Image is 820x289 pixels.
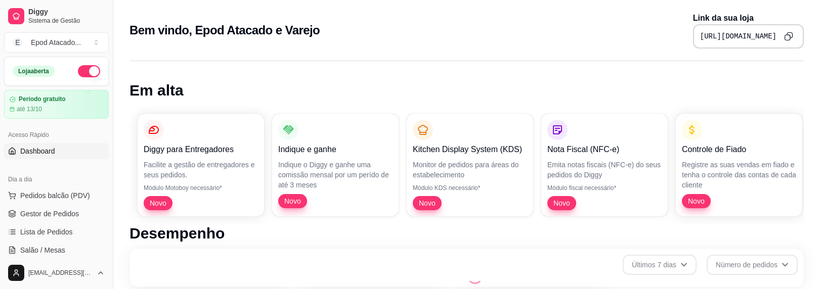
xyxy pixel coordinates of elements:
[4,90,109,119] a: Período gratuitoaté 13/10
[20,190,90,201] span: Pedidos balcão (PDV)
[407,114,533,216] button: Kitchen Display System (KDS)Monitor de pedidos para áreas do estabelecimentoMódulo KDS necessário...
[4,261,109,285] button: [EMAIL_ADDRESS][DOMAIN_NAME]
[707,255,798,275] button: Número de pedidos
[4,143,109,159] a: Dashboard
[700,31,776,41] pre: [URL][DOMAIN_NAME]
[130,22,320,38] h2: Bem vindo, Epod Atacado e Varejo
[17,105,42,113] article: até 13/10
[144,143,258,156] p: Diggy para Entregadores
[19,95,66,103] article: Período gratuito
[547,160,662,180] p: Emita notas fiscais (NFC-e) do seus pedidos do Diggy
[693,12,804,24] p: Link da sua loja
[138,114,264,216] button: Diggy para EntregadoresFacilite a gestão de entregadores e seus pedidos.Módulo Motoboy necessário...
[28,269,93,277] span: [EMAIL_ADDRESS][DOMAIN_NAME]
[130,224,804,243] h1: Desempenho
[541,114,668,216] button: Nota Fiscal (NFC-e)Emita notas fiscais (NFC-e) do seus pedidos do DiggyMódulo fiscal necessário*Novo
[682,160,796,190] p: Registre as suas vendas em fiado e tenha o controle das contas de cada cliente
[130,81,804,100] h1: Em alta
[20,209,79,219] span: Gestor de Pedidos
[4,224,109,240] a: Lista de Pedidos
[28,8,105,17] span: Diggy
[146,198,170,208] span: Novo
[547,143,662,156] p: Nota Fiscal (NFC-e)
[144,184,258,192] p: Módulo Motoboy necessário*
[13,66,55,77] div: Loja aberta
[144,160,258,180] p: Facilite a gestão de entregadores e seus pedidos.
[20,146,55,156] span: Dashboard
[684,196,709,206] span: Novo
[4,4,109,28] a: DiggySistema de Gestão
[20,245,65,255] span: Salão / Mesas
[278,143,393,156] p: Indique e ganhe
[676,114,802,216] button: Controle de FiadoRegistre as suas vendas em fiado e tenha o controle das contas de cada clienteNovo
[280,196,305,206] span: Novo
[549,198,574,208] span: Novo
[415,198,440,208] span: Novo
[4,187,109,204] button: Pedidos balcão (PDV)
[278,160,393,190] p: Indique o Diggy e ganhe uma comissão mensal por um perído de até 3 meses
[413,160,527,180] p: Monitor de pedidos para áreas do estabelecimento
[78,65,100,77] button: Alterar Status
[4,242,109,258] a: Salão / Mesas
[781,28,797,44] button: Copy to clipboard
[272,114,399,216] button: Indique e ganheIndique o Diggy e ganhe uma comissão mensal por um perído de até 3 mesesNovo
[682,143,796,156] p: Controle de Fiado
[20,227,73,237] span: Lista de Pedidos
[4,32,109,53] button: Select a team
[28,17,105,25] span: Sistema de Gestão
[413,143,527,156] p: Kitchen Display System (KDS)
[13,37,23,47] span: E
[4,171,109,187] div: Dia a dia
[4,206,109,222] a: Gestor de Pedidos
[467,268,483,284] div: Loading
[4,127,109,143] div: Acesso Rápido
[623,255,697,275] button: Últimos 7 dias
[547,184,662,192] p: Módulo fiscal necessário*
[413,184,527,192] p: Módulo KDS necessário*
[31,37,81,47] div: Epod Atacado ...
